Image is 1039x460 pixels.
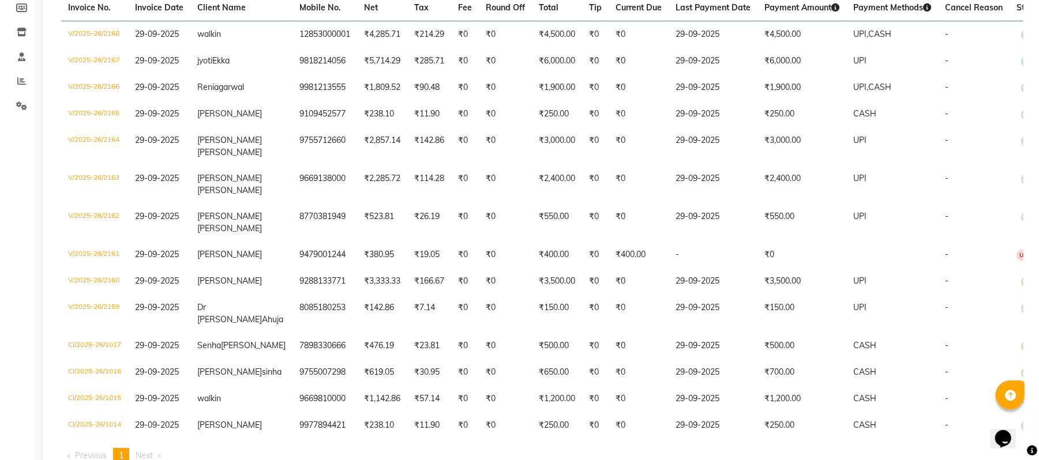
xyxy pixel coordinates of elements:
[292,333,357,359] td: 7898330666
[669,242,757,268] td: -
[61,48,128,74] td: V/2025-26/2167
[292,359,357,386] td: 9755007298
[757,21,846,48] td: ₹4,500.00
[479,101,532,127] td: ₹0
[853,340,876,350] span: CASH
[135,108,179,119] span: 29-09-2025
[945,393,948,404] span: -
[135,82,179,92] span: 29-09-2025
[532,242,582,268] td: ₹400.00
[669,412,757,439] td: 29-09-2025
[197,147,262,157] span: [PERSON_NAME]
[357,268,407,295] td: ₹3,333.33
[61,203,128,242] td: V/2025-26/2162
[61,295,128,333] td: V/2025-26/2159
[582,48,609,74] td: ₹0
[532,333,582,359] td: ₹500.00
[135,276,179,286] span: 29-09-2025
[197,82,214,92] span: Reni
[357,295,407,333] td: ₹142.86
[757,127,846,165] td: ₹3,000.00
[135,173,179,183] span: 29-09-2025
[479,127,532,165] td: ₹0
[582,74,609,101] td: ₹0
[292,74,357,101] td: 9981213555
[451,203,479,242] td: ₹0
[451,295,479,333] td: ₹0
[582,127,609,165] td: ₹0
[853,108,876,119] span: CASH
[853,367,876,377] span: CASH
[582,359,609,386] td: ₹0
[532,127,582,165] td: ₹3,000.00
[407,295,451,333] td: ₹7.14
[582,412,609,439] td: ₹0
[61,333,128,359] td: CI/2025-26/1017
[945,135,948,145] span: -
[853,211,867,221] span: UPI
[458,2,472,13] span: Fee
[479,333,532,359] td: ₹0
[407,359,451,386] td: ₹30.95
[853,135,867,145] span: UPI
[357,203,407,242] td: ₹523.81
[853,82,868,92] span: UPI,
[757,268,846,295] td: ₹3,500.00
[532,21,582,48] td: ₹4,500.00
[135,340,179,350] span: 29-09-2025
[135,29,179,39] span: 29-09-2025
[197,55,212,66] span: jyoti
[757,165,846,203] td: ₹2,400.00
[945,108,948,119] span: -
[945,249,948,259] span: -
[135,55,179,66] span: 29-09-2025
[61,21,128,48] td: V/2025-26/2168
[451,101,479,127] td: ₹0
[532,74,582,101] td: ₹1,900.00
[945,2,1003,13] span: Cancel Reason
[292,48,357,74] td: 9818214056
[669,165,757,203] td: 29-09-2025
[479,359,532,386] td: ₹0
[357,127,407,165] td: ₹2,857.14
[451,165,479,203] td: ₹0
[945,29,948,39] span: -
[757,203,846,242] td: ₹550.00
[853,2,931,13] span: Payment Methods
[357,333,407,359] td: ₹476.19
[582,242,609,268] td: ₹0
[669,386,757,412] td: 29-09-2025
[407,242,451,268] td: ₹19.05
[676,2,751,13] span: Last Payment Date
[135,367,179,377] span: 29-09-2025
[532,203,582,242] td: ₹550.00
[669,203,757,242] td: 29-09-2025
[945,420,948,430] span: -
[479,242,532,268] td: ₹0
[853,29,868,39] span: UPI,
[292,242,357,268] td: 9479001244
[197,249,262,259] span: [PERSON_NAME]
[451,412,479,439] td: ₹0
[757,101,846,127] td: ₹250.00
[609,203,669,242] td: ₹0
[532,386,582,412] td: ₹1,200.00
[609,333,669,359] td: ₹0
[197,2,246,13] span: Client Name
[582,203,609,242] td: ₹0
[292,21,357,48] td: 12853000001
[757,295,846,333] td: ₹150.00
[68,2,111,13] span: Invoice No.
[757,48,846,74] td: ₹6,000.00
[197,211,262,221] span: [PERSON_NAME]
[407,203,451,242] td: ₹26.19
[357,359,407,386] td: ₹619.05
[532,268,582,295] td: ₹3,500.00
[197,276,262,286] span: [PERSON_NAME]
[357,101,407,127] td: ₹238.10
[479,386,532,412] td: ₹0
[609,127,669,165] td: ₹0
[757,333,846,359] td: ₹500.00
[582,386,609,412] td: ₹0
[609,412,669,439] td: ₹0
